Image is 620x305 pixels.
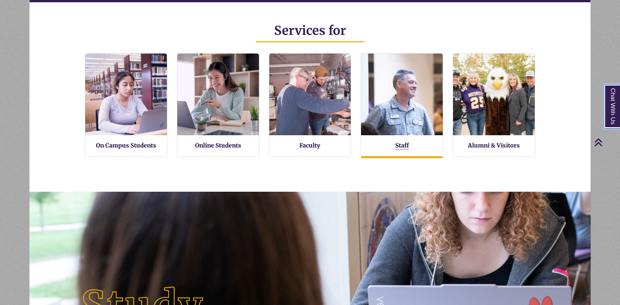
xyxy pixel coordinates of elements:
a: Online Students [195,142,241,149]
a: Staff [395,142,409,150]
img: Online Students Services [177,54,259,135]
a: Back to Top [594,138,618,147]
span: Services for [274,23,346,38]
a: Alumni & Visitors [468,142,520,149]
img: Staff Services [361,54,443,135]
img: Alumni and Visitors Services [453,54,535,135]
a: On Campus Students [96,142,156,149]
a: Faculty [299,142,320,149]
img: On Campus Students Services [85,54,167,135]
img: Faculty Resources [269,54,351,135]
